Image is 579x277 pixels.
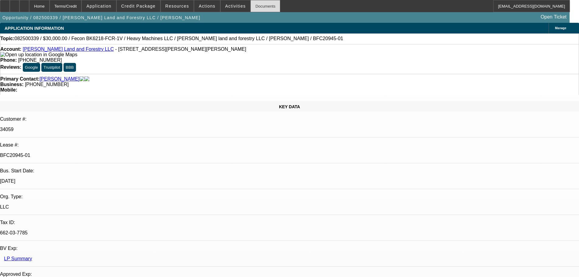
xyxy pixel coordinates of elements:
[194,0,220,12] button: Actions
[0,76,40,82] strong: Primary Contact:
[23,47,114,52] a: [PERSON_NAME] Land and Forestry LLC
[0,87,17,92] strong: Mobile:
[40,76,80,82] a: [PERSON_NAME]
[121,4,156,9] span: Credit Package
[80,76,84,82] img: facebook-icon.png
[161,0,194,12] button: Resources
[18,57,62,63] span: [PHONE_NUMBER]
[279,104,300,109] span: KEY DATA
[82,0,116,12] button: Application
[25,82,69,87] span: [PHONE_NUMBER]
[225,4,246,9] span: Activities
[0,64,21,70] strong: Reviews:
[538,12,569,22] a: Open Ticket
[0,52,77,57] a: View Google Maps
[115,47,246,52] span: - [STREET_ADDRESS][PERSON_NAME][PERSON_NAME]
[0,36,15,41] strong: Topic:
[0,57,17,63] strong: Phone:
[0,82,23,87] strong: Business:
[84,76,89,82] img: linkedin-icon.png
[4,256,32,261] a: LP Summary
[165,4,189,9] span: Resources
[199,4,215,9] span: Actions
[0,52,77,57] img: Open up location in Google Maps
[2,15,200,20] span: Opportunity / 082500339 / [PERSON_NAME] Land and Forestry LLC / [PERSON_NAME]
[64,63,76,72] button: BBB
[555,26,566,30] span: Manage
[86,4,111,9] span: Application
[41,63,62,72] button: Trustpilot
[221,0,250,12] button: Activities
[117,0,160,12] button: Credit Package
[23,63,40,72] button: Google
[5,26,64,31] span: APPLICATION INFORMATION
[15,36,343,41] span: 082500339 / $30,000.00 / Fecon BK6218-FCR-1V / Heavy Machines LLC / [PERSON_NAME] land and forest...
[0,47,21,52] strong: Account:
